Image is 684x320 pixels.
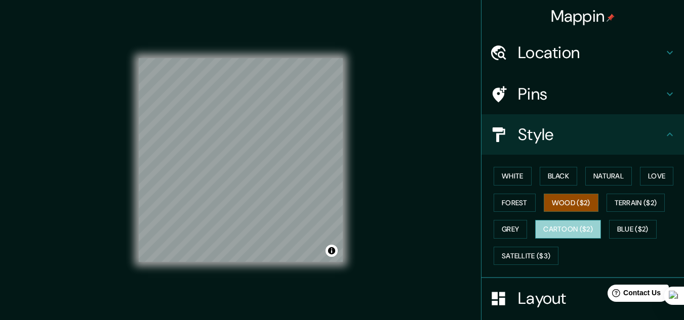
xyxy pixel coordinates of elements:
button: White [494,167,532,186]
img: pin-icon.png [607,14,615,22]
button: Toggle attribution [326,245,338,257]
h4: Pins [518,84,664,104]
h4: Location [518,42,664,63]
button: Natural [585,167,632,186]
button: Forest [494,194,536,212]
button: Satellite ($3) [494,247,558,265]
div: Layout [481,278,684,318]
button: Blue ($2) [609,220,657,239]
div: Location [481,32,684,73]
button: Terrain ($2) [607,194,665,212]
h4: Mappin [551,6,615,26]
div: Style [481,114,684,155]
div: Pins [481,74,684,114]
button: Grey [494,220,527,239]
canvas: Map [139,58,343,262]
h4: Layout [518,288,664,308]
button: Cartoon ($2) [535,220,601,239]
iframe: Help widget launcher [594,281,673,309]
h4: Style [518,124,664,145]
button: Love [640,167,673,186]
button: Wood ($2) [544,194,598,212]
button: Black [540,167,578,186]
